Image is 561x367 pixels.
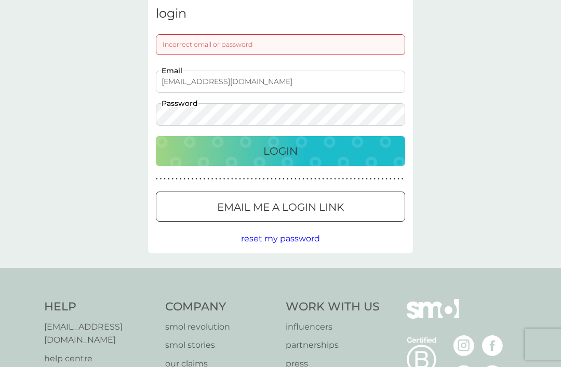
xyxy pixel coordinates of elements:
p: ● [235,176,237,182]
button: reset my password [241,232,320,246]
p: ● [330,176,332,182]
p: ● [199,176,202,182]
p: ● [251,176,253,182]
p: ● [263,176,265,182]
p: ● [358,176,360,182]
p: ● [346,176,348,182]
p: ● [207,176,209,182]
h4: Work With Us [286,299,380,315]
p: ● [188,176,190,182]
p: ● [247,176,249,182]
p: ● [259,176,261,182]
img: smol [407,299,459,334]
p: ● [267,176,269,182]
p: ● [382,176,384,182]
p: ● [390,176,392,182]
p: ● [370,176,372,182]
p: ● [314,176,316,182]
p: ● [176,176,178,182]
div: Incorrect email or password [156,34,405,55]
p: ● [192,176,194,182]
p: ● [211,176,213,182]
img: visit the smol Facebook page [482,335,503,356]
p: ● [215,176,217,182]
p: ● [366,176,368,182]
h3: login [156,6,405,21]
a: influencers [286,320,380,334]
p: ● [283,176,285,182]
p: ● [334,176,336,182]
p: ● [373,176,376,182]
p: ● [183,176,185,182]
span: reset my password [241,234,320,243]
p: ● [322,176,324,182]
p: ● [227,176,229,182]
p: ● [164,176,166,182]
p: ● [318,176,320,182]
p: Email me a login link [217,199,344,215]
p: ● [338,176,340,182]
p: ● [160,176,162,182]
p: ● [385,176,388,182]
a: smol stories [165,338,276,352]
p: ● [299,176,301,182]
p: ● [172,176,174,182]
h4: Company [165,299,276,315]
p: ● [223,176,225,182]
p: ● [302,176,304,182]
p: ● [394,176,396,182]
p: ● [271,176,273,182]
p: ● [287,176,289,182]
p: ● [255,176,257,182]
p: ● [231,176,233,182]
p: ● [180,176,182,182]
img: visit the smol Instagram page [453,335,474,356]
p: ● [362,176,364,182]
p: ● [195,176,197,182]
p: ● [306,176,309,182]
p: ● [310,176,312,182]
p: ● [243,176,245,182]
p: Login [263,143,298,159]
p: ● [168,176,170,182]
a: [EMAIL_ADDRESS][DOMAIN_NAME] [44,320,155,347]
p: ● [275,176,277,182]
button: Email me a login link [156,192,405,222]
a: help centre [44,352,155,365]
p: ● [354,176,356,182]
a: smol revolution [165,320,276,334]
button: Login [156,136,405,166]
p: ● [397,176,399,182]
p: ● [295,176,297,182]
p: ● [342,176,344,182]
p: ● [219,176,221,182]
a: partnerships [286,338,380,352]
p: ● [378,176,380,182]
p: ● [204,176,206,182]
p: ● [278,176,280,182]
p: ● [350,176,352,182]
p: ● [156,176,158,182]
p: ● [326,176,328,182]
p: ● [239,176,241,182]
p: ● [290,176,292,182]
h4: Help [44,299,155,315]
p: ● [402,176,404,182]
